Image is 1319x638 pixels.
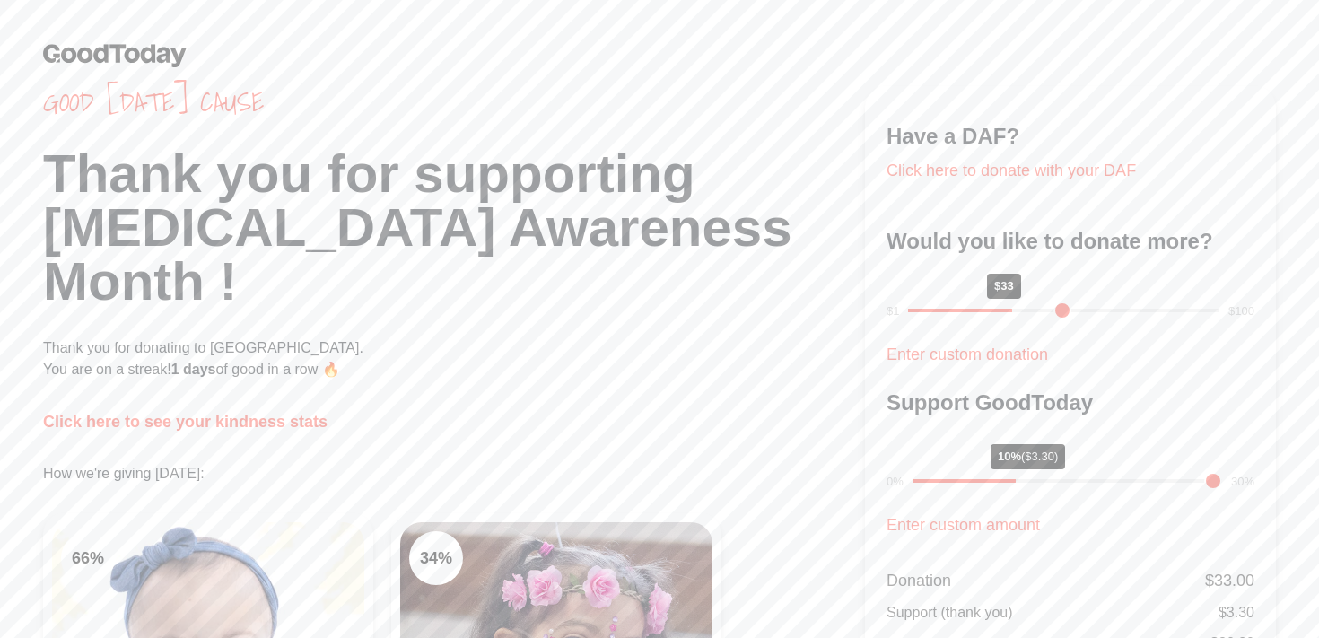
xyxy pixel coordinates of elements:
span: Good [DATE] cause [43,86,865,118]
h3: Would you like to donate more? [887,227,1254,256]
a: Click here to donate with your DAF [887,162,1136,179]
p: How we're giving [DATE]: [43,463,865,485]
div: $1 [887,302,899,320]
div: 10% [991,444,1065,469]
div: 0% [887,473,904,491]
a: Enter custom donation [887,345,1048,363]
p: Thank you for donating to [GEOGRAPHIC_DATA]. You are on a streak! of good in a row 🔥 [43,337,865,380]
h3: Have a DAF? [887,122,1254,151]
div: Support (thank you) [887,602,1013,624]
div: $100 [1228,302,1254,320]
div: $ [1219,602,1254,624]
div: Donation [887,568,951,593]
div: $33 [987,274,1021,299]
img: GoodToday [43,43,187,67]
h3: Support GoodToday [887,389,1254,417]
div: 34 % [409,531,463,585]
div: 30% [1231,473,1254,491]
h1: Thank you for supporting [MEDICAL_DATA] Awareness Month ! [43,147,865,309]
div: $ [1205,568,1254,593]
span: 33.00 [1214,572,1254,590]
a: Click here to see your kindness stats [43,413,328,431]
span: ($3.30) [1021,450,1058,463]
span: 3.30 [1227,605,1254,620]
div: 66 % [61,531,115,585]
span: 1 days [171,362,216,377]
a: Enter custom amount [887,516,1040,534]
